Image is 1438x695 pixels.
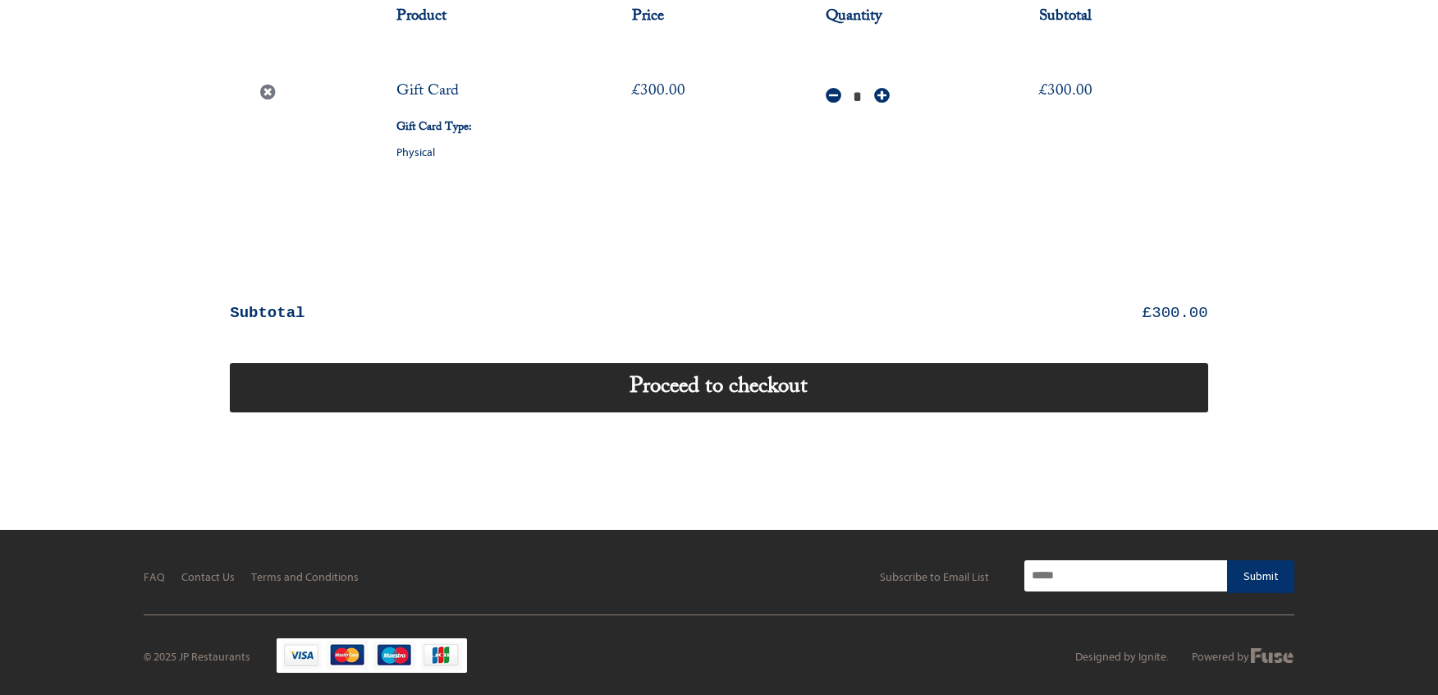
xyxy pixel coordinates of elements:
[255,80,281,105] a: Remove Gift Card from cart
[874,83,890,108] button: Increase Quantity
[371,54,607,201] td: Gift Card
[1039,78,1092,106] bdi: 300.00
[251,570,359,584] a: Terms and Conditions
[396,140,581,165] p: physical
[632,78,640,106] span: £
[230,363,1207,412] a: Proceed to checkout
[181,570,235,584] a: Contact Us
[1075,650,1169,664] a: Designed by Ignite.
[845,80,870,115] input: Quantity
[396,116,581,140] dt: Gift Card Type:
[880,569,989,583] div: Subscribe to Email List
[1143,304,1152,322] span: £
[1143,304,1208,322] bdi: 300.00
[1192,650,1294,664] a: Powered by
[1039,78,1047,106] span: £
[230,285,744,341] th: Subtotal
[1227,560,1294,593] button: Submit
[144,650,250,664] div: © 2025 JP Restaurants
[144,570,165,584] a: FAQ
[632,78,685,106] bdi: 300.00
[826,83,841,108] button: Reduce Quantity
